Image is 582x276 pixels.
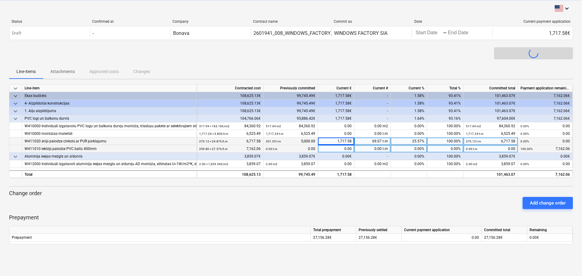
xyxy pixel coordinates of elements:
[520,162,529,166] small: 0.00%
[197,92,263,100] div: 108,625.13€
[9,214,573,221] p: Prepayment
[197,153,263,160] div: 3,859.07€
[447,29,475,37] input: End Date
[199,122,261,130] div: 84,360.92
[427,107,463,115] div: 93.41%
[354,107,391,115] div: -
[16,68,36,75] p: Line-items
[12,108,19,115] span: keyboard_arrow_down
[391,160,427,168] div: 0.00%
[520,132,529,135] small: 0.00%
[466,145,515,153] div: 0.00
[199,138,261,145] div: 6,717.58
[25,160,194,168] div: W412000 Individuāli izgatavoti alumīnija ieejas mezglu un ārdurvju AD montāža, siltinātas U<1W/m2...
[318,85,354,92] div: Current €
[520,122,570,130] div: 0.00
[520,138,570,145] div: 0.00
[466,138,515,145] div: 6,717.58
[463,170,518,178] div: 101,463.07
[354,115,391,122] div: -
[354,138,391,145] div: 69.07 t.m
[263,92,318,100] div: 99,745.49€
[354,145,391,153] div: 0.00 t.m
[266,171,315,178] div: 99,745.49
[518,115,573,122] div: 7,162.06€
[518,92,573,100] div: 7,162.06€
[253,30,379,36] div: 2601941_008_WINDOWS_FACTORY_SIA_Ligums_MR1.pdf
[466,162,477,166] small: 2.00 m2
[197,107,263,115] div: 108,625.13€
[266,162,277,166] small: 2.00 m2
[25,130,194,138] div: W410000 montāžas materiāli
[354,100,391,107] div: -
[266,132,283,135] small: 1,717.24 t.m
[318,170,354,178] div: 1,717.58
[463,115,518,122] div: 97,604.00€
[266,147,277,151] small: 0.00 t.m
[266,125,281,128] small: 517.04 m2
[25,100,194,107] div: 4- Aizpildošās konstrukcijas
[12,153,19,160] span: keyboard_arrow_down
[12,92,19,100] span: keyboard_arrow_down
[391,138,427,145] div: 25.57%
[427,153,463,160] div: 100.00%
[404,234,479,241] div: 0.00
[266,138,315,145] div: 5,000.00
[199,125,229,128] small: 517.04 × 163.16€ / m2
[197,85,263,92] div: Contracted cost
[466,160,515,168] div: 3,859.07
[463,153,518,160] div: 3,859.07€
[427,138,463,145] div: 100.00%
[520,145,570,153] div: 7,162.06
[199,147,228,151] small: 259.80 × 27.57€ / t.m
[427,145,463,153] div: 0.00%
[354,122,391,130] div: 0.00 m2
[25,145,194,153] div: W411010 iekšējā palodze PVC baltā 400mm
[311,226,356,234] div: Total prepayment
[530,199,566,207] div: Add change order
[199,160,261,168] div: 3,859.07
[463,107,518,115] div: 101,463.07€
[12,100,19,107] span: keyboard_arrow_down
[253,19,329,24] div: Contract name
[266,160,315,168] div: 3,859.07
[495,19,570,24] div: Current payment application
[22,85,197,92] div: Line-item
[354,160,391,168] div: 0.00 m2
[354,153,391,160] div: -
[266,130,315,138] div: 6,525.49
[92,30,94,36] div: -
[318,138,354,145] div: 1,717.58
[520,140,529,143] small: 0.00%
[9,190,573,197] p: Change order
[25,138,194,145] div: W411020 ārējā palodze cinkotā ar PUR pārklajumu
[520,125,529,128] small: 0.00%
[391,115,427,122] div: 1.64%
[463,100,518,107] div: 101,463.07€
[427,92,463,100] div: 93.41%
[266,140,281,143] small: 201.05 t.m
[199,130,261,138] div: 6,525.49
[391,100,427,107] div: 1.58%
[12,30,22,36] p: Draft
[172,19,248,24] div: Company
[391,92,427,100] div: 1.58%
[12,19,87,24] div: Status
[427,115,463,122] div: 93.16%
[22,170,197,178] div: Total
[263,115,318,122] div: 95,886.42€
[492,28,573,38] div: 1,717.58€
[520,171,570,178] div: 7,162.06
[199,140,228,143] small: 270.12 × 24.87€ / t.m
[318,145,354,153] div: 0.00
[520,147,533,151] small: 100.00%
[25,153,194,160] div: Alumīnija ieejas mezgls un ārdurvis
[402,226,482,234] div: Current payment application
[318,122,354,130] div: 0.00
[527,226,573,234] div: Remaining
[563,5,570,12] i: keyboard_arrow_down
[427,122,463,130] div: 100.00%
[414,19,490,24] div: Date
[12,115,19,122] span: keyboard_arrow_down
[354,130,391,138] div: 0.00 t.m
